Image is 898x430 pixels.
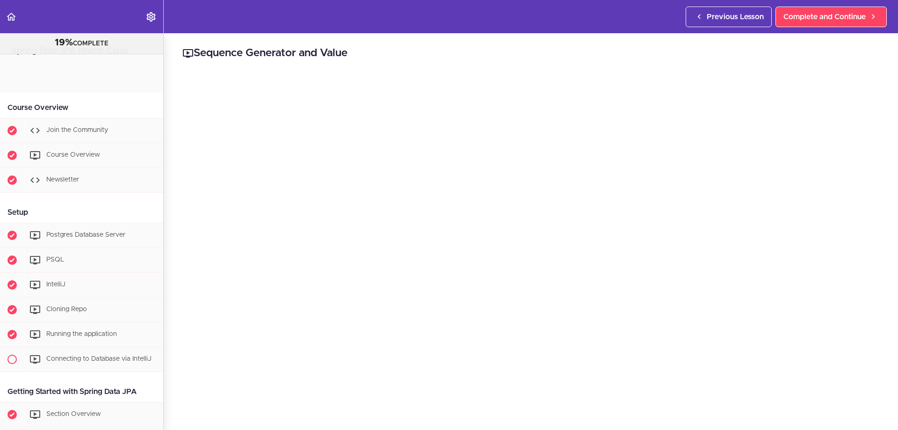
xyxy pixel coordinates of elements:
[55,38,73,47] span: 19%
[46,281,65,288] span: IntelliJ
[46,176,79,183] span: Newsletter
[46,152,100,158] span: Course Overview
[46,256,64,263] span: PSQL
[686,7,772,27] a: Previous Lesson
[46,411,101,417] span: Section Overview
[6,11,17,22] svg: Back to course curriculum
[46,306,87,313] span: Cloning Repo
[182,45,879,61] h2: Sequence Generator and Value
[46,356,152,362] span: Connecting to Database via IntelliJ
[783,11,866,22] span: Complete and Continue
[46,331,117,337] span: Running the application
[46,127,108,133] span: Join the Community
[707,11,764,22] span: Previous Lesson
[12,37,152,49] div: COMPLETE
[775,7,887,27] a: Complete and Continue
[46,232,125,238] span: Postgres Database Server
[145,11,157,22] svg: Settings Menu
